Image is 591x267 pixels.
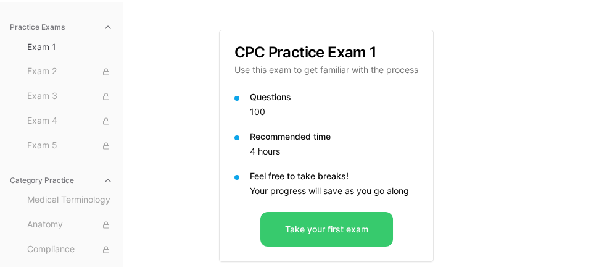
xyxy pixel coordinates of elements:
[250,170,418,182] p: Feel free to take breaks!
[234,45,418,60] h3: CPC Practice Exam 1
[27,139,113,153] span: Exam 5
[234,64,418,76] p: Use this exam to get familiar with the process
[250,106,418,118] p: 100
[22,62,118,82] button: Exam 2
[27,65,113,78] span: Exam 2
[5,17,118,37] button: Practice Exams
[5,171,118,190] button: Category Practice
[250,145,418,158] p: 4 hours
[27,243,113,256] span: Compliance
[27,41,113,53] span: Exam 1
[27,218,113,232] span: Anatomy
[22,37,118,57] button: Exam 1
[22,87,118,106] button: Exam 3
[27,90,113,103] span: Exam 3
[22,136,118,156] button: Exam 5
[27,114,113,128] span: Exam 4
[250,91,418,103] p: Questions
[250,185,418,197] p: Your progress will save as you go along
[22,111,118,131] button: Exam 4
[22,190,118,210] button: Medical Terminology
[27,193,113,207] span: Medical Terminology
[22,215,118,235] button: Anatomy
[250,130,418,143] p: Recommended time
[260,212,393,247] button: Take your first exam
[22,240,118,260] button: Compliance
